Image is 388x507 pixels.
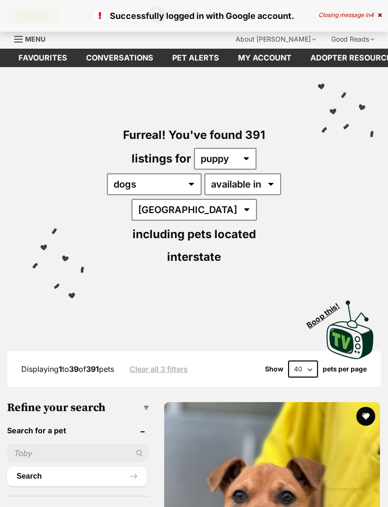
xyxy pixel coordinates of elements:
span: Displaying to of pets [21,364,114,374]
p: Successfully logged in with Google account. [9,9,379,22]
span: Show [265,365,283,373]
a: Clear all 3 filters [130,365,188,373]
a: Pet alerts [163,49,229,67]
a: conversations [77,49,163,67]
button: Search [7,467,147,486]
h3: Refine your search [7,401,149,414]
img: PetRescue TV logo [326,301,374,359]
span: Menu [25,35,45,43]
iframe: Help Scout Beacon - Open [319,460,369,488]
a: Boop this! [326,292,374,361]
strong: 39 [69,364,79,374]
div: About [PERSON_NAME] [229,30,323,49]
input: Toby [7,444,149,462]
span: including pets located interstate [132,227,256,264]
header: Search for a pet [7,426,149,435]
span: Furreal! You've found 391 listings for [123,128,265,165]
div: Closing message in [318,12,382,18]
strong: 1 [59,364,62,374]
a: Menu [14,30,52,47]
label: pets per page [323,365,367,373]
div: Good Reads [325,30,381,49]
button: favourite [356,407,375,426]
span: 4 [370,11,374,18]
span: Boop this! [305,295,349,329]
strong: 391 [86,364,99,374]
a: My account [229,49,301,67]
a: Favourites [9,49,77,67]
